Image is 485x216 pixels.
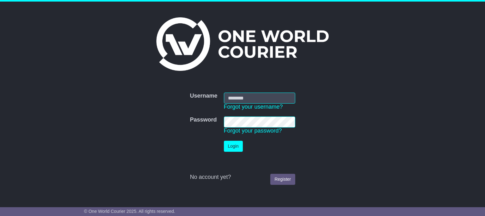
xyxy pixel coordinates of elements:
[224,128,282,134] a: Forgot your password?
[156,17,329,71] img: One World
[190,93,217,99] label: Username
[190,117,217,123] label: Password
[224,104,283,110] a: Forgot your username?
[270,174,295,185] a: Register
[190,174,295,181] div: No account yet?
[224,141,243,152] button: Login
[84,209,175,214] span: © One World Courier 2025. All rights reserved.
